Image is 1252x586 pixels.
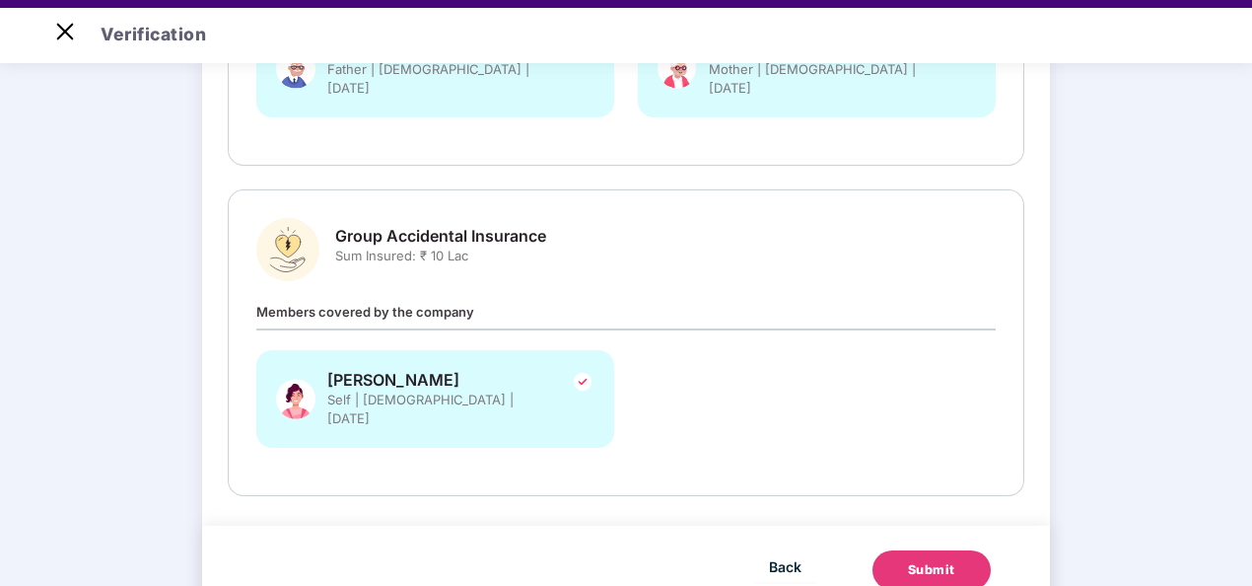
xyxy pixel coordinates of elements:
img: svg+xml;base64,PHN2ZyBpZD0iVGljay0yNHgyNCIgeG1sbnM9Imh0dHA6Ly93d3cudzMub3JnLzIwMDAvc3ZnIiB3aWR0aD... [571,370,594,394]
span: Father | [DEMOGRAPHIC_DATA] | [DATE] [327,60,544,98]
span: Self | [DEMOGRAPHIC_DATA] | [DATE] [327,391,544,428]
button: Back [754,550,816,582]
span: Group Accidental Insurance [335,226,546,247]
span: Sum Insured: ₹ 10 Lac [335,247,546,265]
img: svg+xml;base64,PHN2ZyB4bWxucz0iaHR0cDovL3d3dy53My5vcmcvMjAwMC9zdmciIHhtbG5zOnhsaW5rPSJodHRwOi8vd3... [276,370,315,428]
img: svg+xml;base64,PHN2ZyBpZD0iRmF0aGVyX0dyZXkiIHhtbG5zPSJodHRwOi8vd3d3LnczLm9yZy8yMDAwL3N2ZyIgeG1sbn... [276,39,315,98]
span: Back [769,554,801,579]
span: [PERSON_NAME] [327,370,544,391]
img: svg+xml;base64,PHN2ZyB4bWxucz0iaHR0cDovL3d3dy53My5vcmcvMjAwMC9zdmciIHhtbG5zOnhsaW5rPSJodHRwOi8vd3... [658,39,697,98]
span: Members covered by the company [256,304,474,320]
span: Mother | [DEMOGRAPHIC_DATA] | [DATE] [709,60,926,98]
div: Submit [908,560,955,580]
img: svg+xml;base64,PHN2ZyBpZD0iR3JvdXBfQWNjaWRlbnRhbF9JbnN1cmFuY2UiIGRhdGEtbmFtZT0iR3JvdXAgQWNjaWRlbn... [256,218,319,281]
